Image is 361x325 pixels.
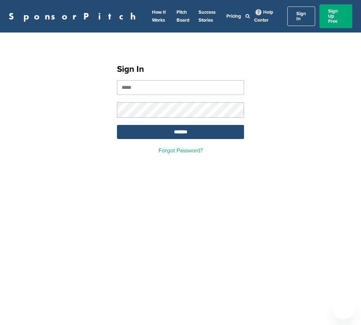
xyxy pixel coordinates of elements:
a: Forgot Password? [158,147,203,154]
h1: Sign In [117,63,244,76]
a: How It Works [152,9,166,23]
a: Pitch Board [177,9,190,23]
a: Help Center [254,8,273,25]
a: Pricing [226,13,241,19]
iframe: Button to launch messaging window [332,296,355,319]
a: Sign Up Free [319,4,352,28]
a: SponsorPitch [9,12,140,21]
a: Success Stories [199,9,216,23]
a: Sign In [287,6,315,26]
